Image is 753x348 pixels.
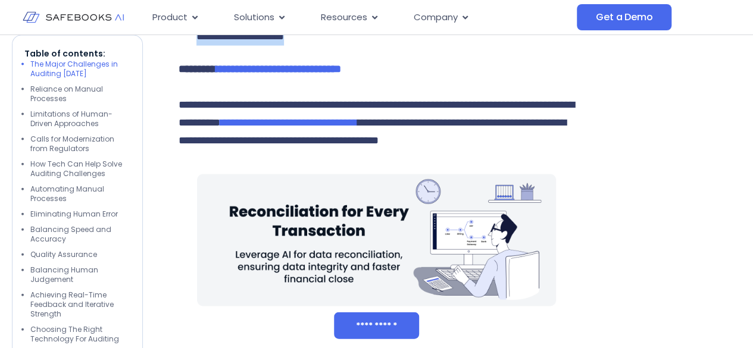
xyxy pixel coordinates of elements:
[30,59,130,79] li: The Major Challenges in Auditing [DATE]
[414,11,458,24] span: Company
[596,11,652,23] span: Get a Demo
[30,209,130,219] li: Eliminating Human Error
[30,325,130,344] li: Choosing The Right Technology For Auditing
[234,11,274,24] span: Solutions
[30,290,130,319] li: Achieving Real-Time Feedback and Iterative Strength
[30,184,130,203] li: Automating Manual Processes
[30,134,130,153] li: Calls for Modernization from Regulators
[30,159,130,178] li: How Tech Can Help Solve Auditing Challenges
[30,250,130,259] li: Quality Assurance
[30,265,130,284] li: Balancing Human Judgement
[152,11,188,24] span: Product
[143,6,577,29] nav: Menu
[321,11,367,24] span: Resources
[143,6,577,29] div: Menu Toggle
[30,109,130,128] li: Limitations of Human-Driven Approaches
[30,84,130,104] li: Reliance on Manual Processes
[30,225,130,244] li: Balancing Speed and Accuracy
[577,4,671,30] a: Get a Demo
[24,48,130,59] p: Table of contents:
